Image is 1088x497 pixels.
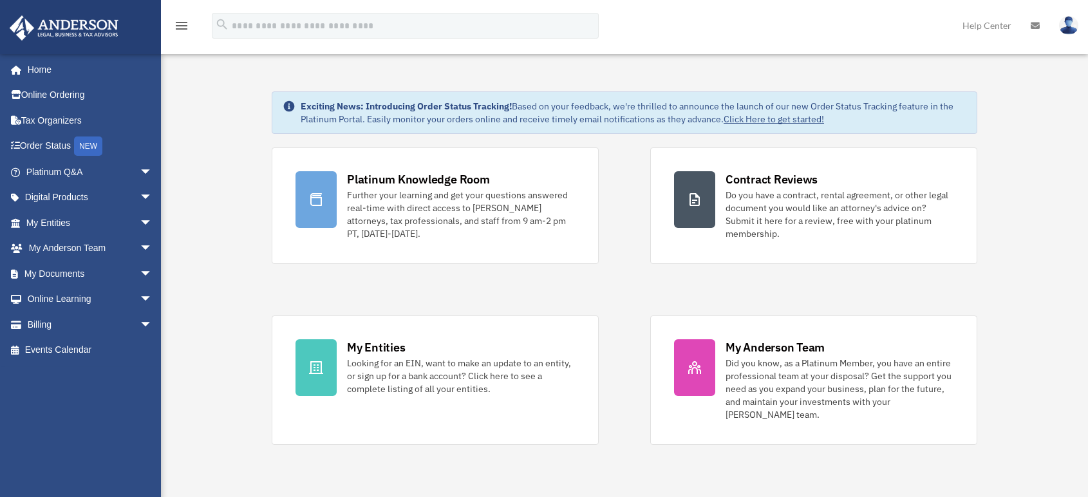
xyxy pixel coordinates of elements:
[140,210,165,236] span: arrow_drop_down
[301,100,512,112] strong: Exciting News: Introducing Order Status Tracking!
[9,337,172,363] a: Events Calendar
[9,159,172,185] a: Platinum Q&Aarrow_drop_down
[9,236,172,261] a: My Anderson Teamarrow_drop_down
[9,286,172,312] a: Online Learningarrow_drop_down
[272,147,599,264] a: Platinum Knowledge Room Further your learning and get your questions answered real-time with dire...
[174,23,189,33] a: menu
[140,286,165,313] span: arrow_drop_down
[9,108,172,133] a: Tax Organizers
[174,18,189,33] i: menu
[726,339,825,355] div: My Anderson Team
[726,357,953,421] div: Did you know, as a Platinum Member, you have an entire professional team at your disposal? Get th...
[9,57,165,82] a: Home
[140,236,165,262] span: arrow_drop_down
[724,113,824,125] a: Click Here to get started!
[272,315,599,445] a: My Entities Looking for an EIN, want to make an update to an entity, or sign up for a bank accoun...
[140,185,165,211] span: arrow_drop_down
[9,185,172,211] a: Digital Productsarrow_drop_down
[347,357,575,395] div: Looking for an EIN, want to make an update to an entity, or sign up for a bank account? Click her...
[650,315,977,445] a: My Anderson Team Did you know, as a Platinum Member, you have an entire professional team at your...
[650,147,977,264] a: Contract Reviews Do you have a contract, rental agreement, or other legal document you would like...
[9,133,172,160] a: Order StatusNEW
[347,189,575,240] div: Further your learning and get your questions answered real-time with direct access to [PERSON_NAM...
[74,136,102,156] div: NEW
[726,171,818,187] div: Contract Reviews
[140,159,165,185] span: arrow_drop_down
[1059,16,1078,35] img: User Pic
[140,312,165,338] span: arrow_drop_down
[140,261,165,287] span: arrow_drop_down
[726,189,953,240] div: Do you have a contract, rental agreement, or other legal document you would like an attorney's ad...
[301,100,966,126] div: Based on your feedback, we're thrilled to announce the launch of our new Order Status Tracking fe...
[347,171,490,187] div: Platinum Knowledge Room
[9,210,172,236] a: My Entitiesarrow_drop_down
[6,15,122,41] img: Anderson Advisors Platinum Portal
[215,17,229,32] i: search
[9,312,172,337] a: Billingarrow_drop_down
[347,339,405,355] div: My Entities
[9,261,172,286] a: My Documentsarrow_drop_down
[9,82,172,108] a: Online Ordering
